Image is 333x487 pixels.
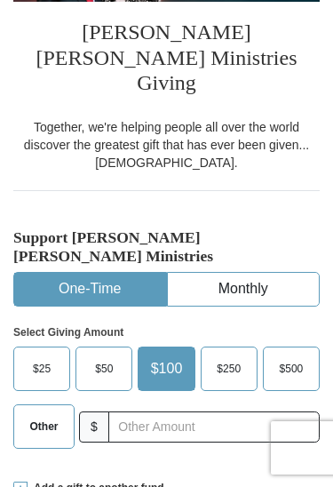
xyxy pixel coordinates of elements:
[13,2,320,118] h3: [PERSON_NAME] [PERSON_NAME] Ministries Giving
[108,411,320,443] input: Other Amount
[13,326,123,339] strong: Select Giving Amount
[95,355,113,382] span: $50
[33,355,51,382] span: $25
[14,273,166,306] button: One-Time
[79,411,109,443] span: $
[280,355,304,382] span: $500
[13,228,320,266] h5: Support [PERSON_NAME] [PERSON_NAME] Ministries
[13,118,320,172] div: Together, we're helping people all over the world discover the greatest gift that has ever been g...
[29,413,58,440] span: Other
[217,355,241,382] span: $250
[151,355,183,382] span: $100
[168,273,320,306] button: Monthly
